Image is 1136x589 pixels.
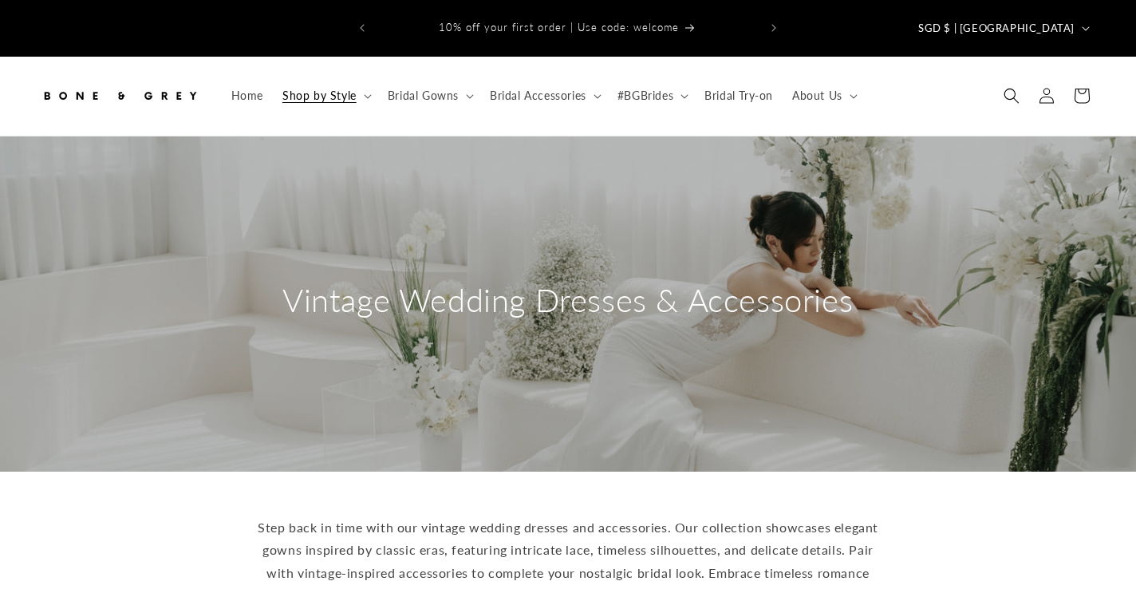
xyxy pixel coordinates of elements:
summary: Bridal Accessories [480,79,608,113]
span: Bridal Gowns [388,89,459,103]
span: Home [231,89,263,103]
summary: Shop by Style [273,79,378,113]
span: About Us [792,89,842,103]
span: Bridal Try-on [704,89,773,103]
a: Bridal Try-on [695,79,783,113]
summary: Search [994,78,1029,113]
span: SGD $ | [GEOGRAPHIC_DATA] [918,21,1075,37]
h2: Vintage Wedding Dresses & Accessories [282,279,853,321]
span: 10% off your first order | Use code: welcome [439,21,679,34]
span: Shop by Style [282,89,357,103]
summary: Bridal Gowns [378,79,480,113]
img: Bone and Grey Bridal [40,78,199,113]
summary: About Us [783,79,864,113]
span: #BGBrides [617,89,673,103]
summary: #BGBrides [608,79,695,113]
button: Next announcement [756,13,791,43]
span: Bridal Accessories [490,89,586,103]
a: Bone and Grey Bridal [34,73,206,120]
button: SGD $ | [GEOGRAPHIC_DATA] [909,13,1096,43]
button: Previous announcement [345,13,380,43]
a: Home [222,79,273,113]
